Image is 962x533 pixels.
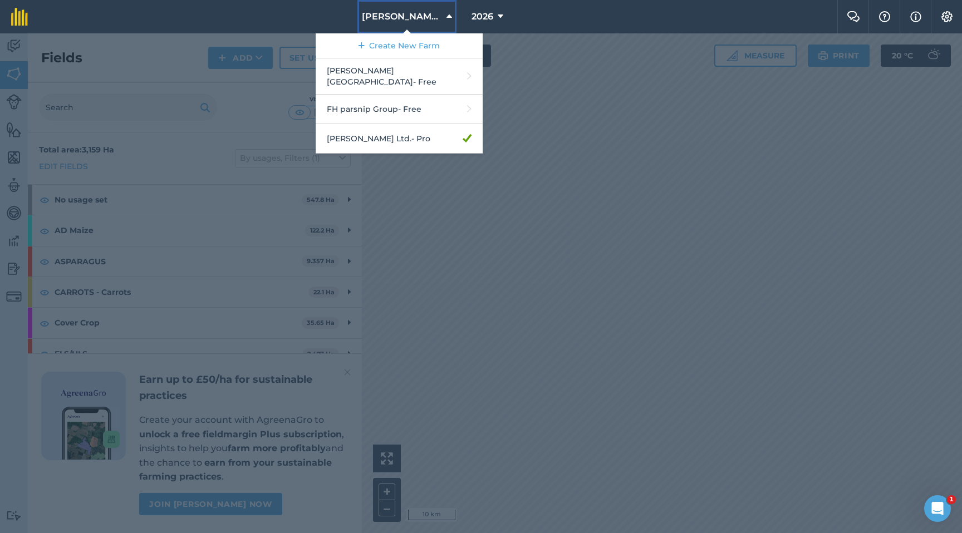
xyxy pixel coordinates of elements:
a: Create New Farm [316,33,483,58]
span: 2026 [472,10,493,23]
img: Two speech bubbles overlapping with the left bubble in the forefront [847,11,860,22]
span: 1 [947,495,956,504]
iframe: Intercom live chat [924,495,951,522]
img: A question mark icon [878,11,891,22]
img: fieldmargin Logo [11,8,28,26]
span: [PERSON_NAME] Ltd. [362,10,442,23]
a: [PERSON_NAME][GEOGRAPHIC_DATA]- Free [316,58,483,95]
img: svg+xml;base64,PHN2ZyB4bWxucz0iaHR0cDovL3d3dy53My5vcmcvMjAwMC9zdmciIHdpZHRoPSIxNyIgaGVpZ2h0PSIxNy... [910,10,921,23]
a: [PERSON_NAME] Ltd.- Pro [316,124,483,154]
img: A cog icon [940,11,954,22]
a: FH parsnip Group- Free [316,95,483,124]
